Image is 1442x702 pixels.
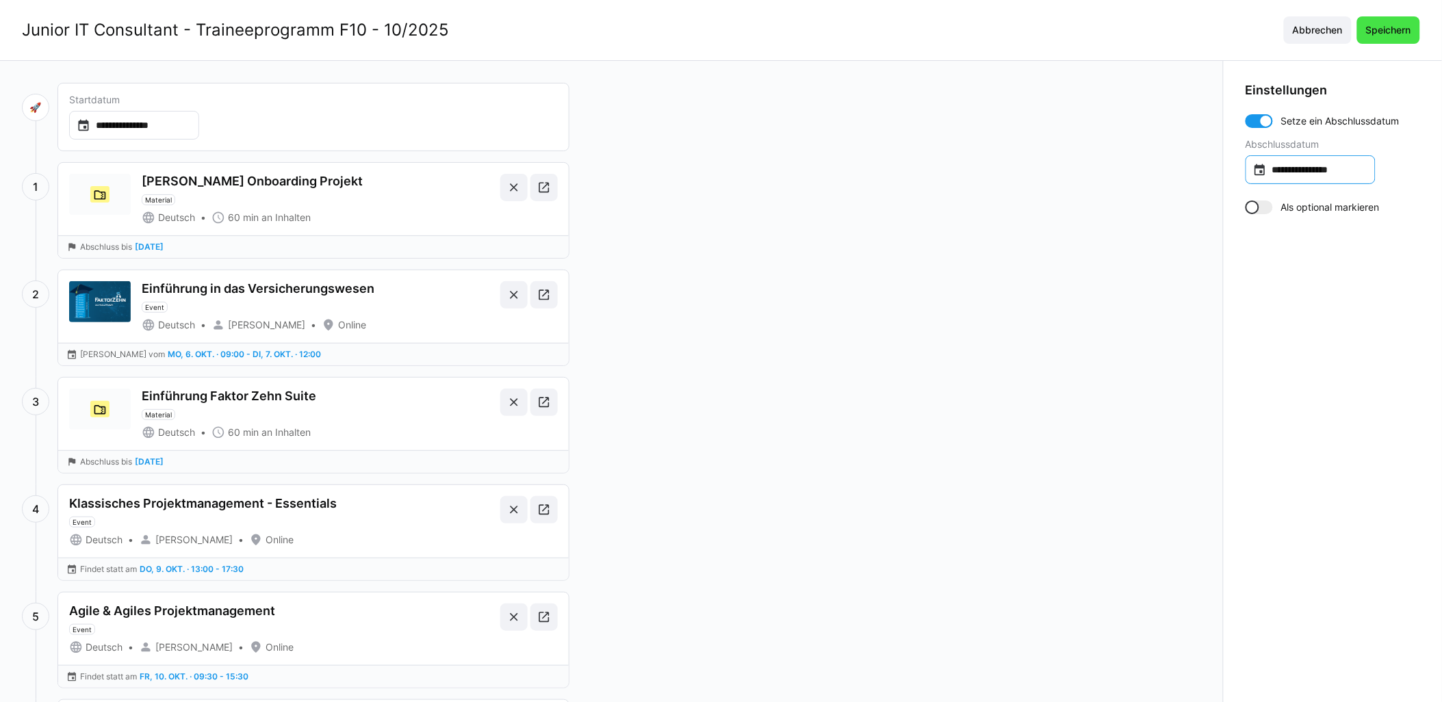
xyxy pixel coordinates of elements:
[22,94,49,121] div: 🚀
[80,349,165,360] span: [PERSON_NAME] vom
[158,318,195,332] span: Deutsch
[1364,23,1413,37] span: Speichern
[228,426,311,439] span: 60 min an Inhalten
[22,173,49,200] div: 1
[80,456,132,467] span: Abschluss bis
[69,281,131,322] img: Einführung in das Versicherungswesen
[338,318,366,332] span: Online
[80,242,132,252] span: Abschluss bis
[228,211,311,224] span: 60 min an Inhalten
[86,533,123,547] span: Deutsch
[266,533,294,547] span: Online
[228,318,305,332] span: [PERSON_NAME]
[145,411,172,419] span: Material
[1246,139,1319,150] span: Abschlussdatum
[140,564,244,574] span: Do, 9. Okt. · 13:00 - 17:30
[1281,200,1380,214] span: Als optional markieren
[73,625,92,634] span: Event
[80,564,137,575] span: Findet statt am
[22,388,49,415] div: 3
[135,457,164,467] span: [DATE]
[168,349,321,359] span: Mo, 6. Okt. · 09:00 - Di, 7. Okt. · 12:00
[140,671,248,681] span: Fr, 10. Okt. · 09:30 - 15:30
[22,20,449,40] div: Junior IT Consultant - Traineeprogramm F10 - 10/2025
[155,640,233,654] span: [PERSON_NAME]
[86,640,123,654] span: Deutsch
[158,426,195,439] span: Deutsch
[142,281,374,296] div: Einführung in das Versicherungswesen
[69,603,275,619] div: Agile & Agiles Projektmanagement
[69,94,558,105] div: Startdatum
[142,389,316,404] div: Einführung Faktor Zehn Suite
[22,281,49,308] div: 2
[22,603,49,630] div: 5
[142,174,363,189] div: [PERSON_NAME] Onboarding Projekt
[158,211,195,224] span: Deutsch
[145,196,172,204] span: Material
[69,496,337,511] div: Klassisches Projektmanagement - Essentials
[1284,16,1352,44] button: Abbrechen
[135,242,164,252] span: [DATE]
[1357,16,1420,44] button: Speichern
[1281,114,1400,128] span: Setze ein Abschlussdatum
[145,303,164,311] span: Event
[80,671,137,682] span: Findet statt am
[266,640,294,654] span: Online
[1246,83,1420,98] div: Einstellungen
[22,495,49,523] div: 4
[155,533,233,547] span: [PERSON_NAME]
[1291,23,1345,37] span: Abbrechen
[73,518,92,526] span: Event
